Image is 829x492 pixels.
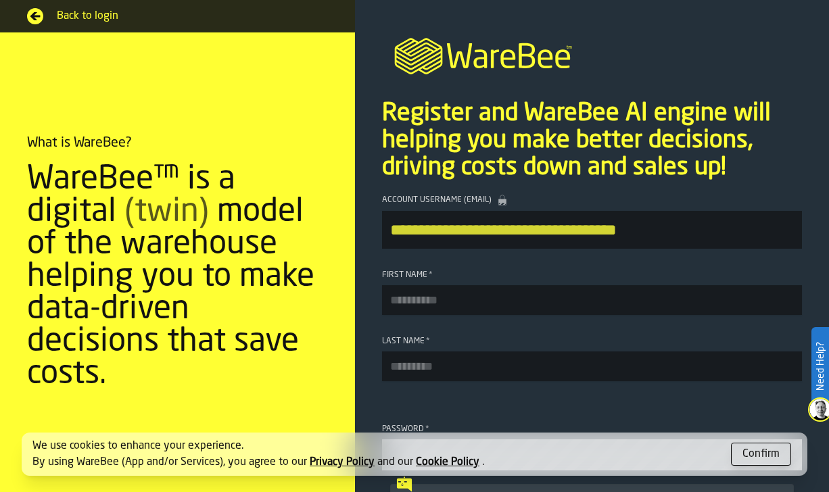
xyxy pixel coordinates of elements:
[382,195,802,205] div: Account Username (Email)
[813,328,828,404] label: Need Help?
[731,443,791,466] button: button-
[27,164,328,391] div: WareBee™ is a digital model of the warehouse helping you to make data-driven decisions that save ...
[124,196,209,228] span: (twin)
[382,270,802,280] div: First Name
[429,270,433,280] span: Required
[382,211,802,249] input: button-toolbar-Account Username (Email)
[22,433,807,476] div: alert-[object Object]
[382,195,802,249] label: button-toolbar-Account Username (Email)
[355,22,829,87] a: logo-header
[382,351,802,381] input: button-toolbar-Last Name
[310,457,375,468] a: Privacy Policy
[32,438,720,470] div: We use cookies to enhance your experience. By using WareBee (App and/or Services), you agree to o...
[742,446,780,462] div: Confirm
[426,337,430,346] span: Required
[382,285,802,315] input: button-toolbar-First Name
[27,134,132,153] div: What is WareBee?
[57,8,328,24] span: Back to login
[382,100,802,181] p: Register and WareBee AI engine will helping you make better decisions, driving costs down and sal...
[27,8,328,24] a: Back to login
[416,457,479,468] a: Cookie Policy
[382,337,802,346] div: Last Name
[382,270,802,315] label: button-toolbar-First Name
[382,337,802,381] label: button-toolbar-Last Name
